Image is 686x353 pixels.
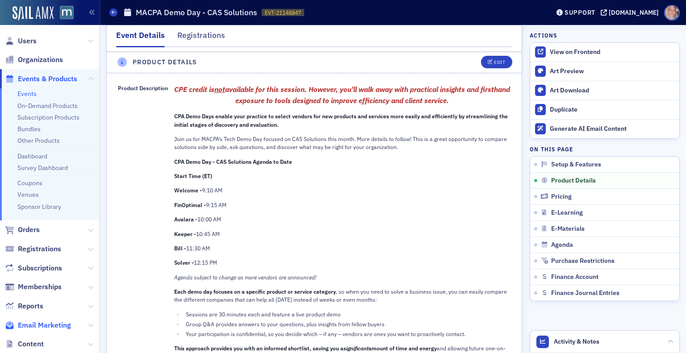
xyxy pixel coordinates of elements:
[174,244,511,252] p: 11:30 AM
[18,301,43,311] span: Reports
[5,244,61,254] a: Registrations
[174,258,511,266] p: 12:15 PM
[174,201,511,209] p: 9:15 AM
[664,5,680,21] span: Profile
[530,43,679,62] a: View on Frontend
[17,90,37,98] a: Events
[174,216,197,223] strong: Avalara -
[551,241,573,249] span: Agenda
[551,289,619,297] span: Finance Journal Entries
[54,6,74,21] a: View Homepage
[184,330,511,338] li: Your participation is confidential, so you decide which – if any – vendors are ones you want to p...
[530,145,680,153] h4: On this page
[174,158,292,165] strong: CPA Demo Day - CAS Solutions Agenda to Date
[5,282,62,292] a: Memberships
[530,119,679,138] button: Generate AI Email Content
[17,113,79,121] a: Subscription Products
[174,230,196,237] strong: Keeper -
[17,102,78,110] a: On-Demand Products
[174,201,206,208] strong: FinOptimal -
[550,48,675,56] div: View on Frontend
[551,225,585,233] span: E-Materials
[17,125,41,133] a: Bundles
[174,230,511,238] p: 10:45 AM
[265,9,301,17] span: EVT-21148847
[494,60,505,65] div: Edit
[5,320,71,330] a: Email Marketing
[18,225,40,235] span: Orders
[17,137,60,145] a: Other Products
[174,135,511,151] p: Join us for MACPA’s Tech Demo Day focused on CAS Solutions this month. More details to follow! Th...
[214,85,225,94] ins: not
[343,345,368,352] em: significant
[5,55,63,65] a: Organizations
[174,172,212,179] strong: Start Time (ET)
[18,36,37,46] span: Users
[550,125,675,133] div: Generate AI Email Content
[530,100,679,119] button: Duplicate
[550,67,675,75] div: Art Preview
[5,263,62,273] a: Subscriptions
[17,164,68,172] a: Survey Dashboard
[17,203,61,211] a: Sponsor Library
[554,337,599,346] span: Activity & Notes
[174,215,511,223] p: 10:00 AM
[17,191,39,199] a: Venues
[18,74,77,84] span: Events & Products
[136,7,257,18] h1: MACPA Demo Day - CAS Solutions
[5,339,44,349] a: Content
[18,339,44,349] span: Content
[601,9,662,16] button: [DOMAIN_NAME]
[60,6,74,20] img: SailAMX
[184,320,511,328] li: Group Q&A provides answers to your questions, plus insights from fellow buyers
[551,257,615,265] span: Purchase Restrictions
[174,287,511,304] p: , so when you need to solve a business issue, you can easily compare the different companies that...
[174,112,508,128] strong: CPA Demo Days enable your practice to select vendors for new products and services more easily an...
[368,345,437,352] strong: amount of time and energy
[184,310,511,318] li: Sessions are 30 minutes each and feature a live product demo
[18,263,62,273] span: Subscriptions
[551,273,598,281] span: Finance Account
[174,85,214,94] em: CPE credit is
[5,301,43,311] a: Reports
[17,179,42,187] a: Coupons
[550,106,675,114] div: Duplicate
[174,186,511,194] p: 9:10 AM
[18,320,71,330] span: Email Marketing
[18,55,63,65] span: Organizations
[116,29,165,47] div: Event Details
[17,152,47,160] a: Dashboard
[530,31,557,39] h4: Actions
[225,85,510,105] em: available for this session. However, you'll walk away with practical insights and firsthand expos...
[174,187,202,194] strong: Welcome -
[174,274,316,281] em: Agenda subject to change as more vendors are announced!
[551,177,596,185] span: Product Details
[13,6,54,21] img: SailAMX
[5,74,77,84] a: Events & Products
[118,84,168,91] span: Product Description
[481,56,512,69] button: Edit
[174,245,186,252] strong: Bill -
[530,81,679,100] a: Art Download
[551,161,601,169] span: Setup & Features
[174,345,343,352] strong: This approach provides you with an informed shortlist, saving you a
[174,288,336,295] strong: Each demo day focuses on a specific product or service category
[177,29,225,46] div: Registrations
[5,225,40,235] a: Orders
[174,259,194,266] strong: Solver -
[551,209,583,217] span: E-Learning
[530,62,679,81] a: Art Preview
[609,8,659,17] div: [DOMAIN_NAME]
[551,193,572,201] span: Pricing
[133,58,197,67] h4: Product Details
[5,36,37,46] a: Users
[18,244,61,254] span: Registrations
[18,282,62,292] span: Memberships
[550,87,675,95] div: Art Download
[565,8,595,17] div: Support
